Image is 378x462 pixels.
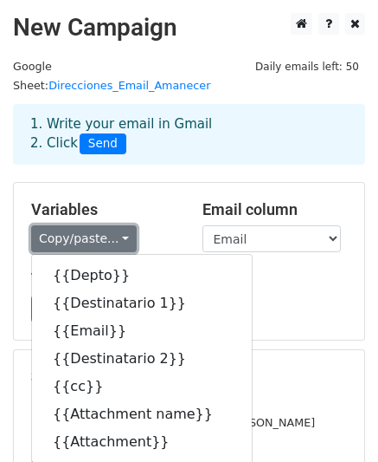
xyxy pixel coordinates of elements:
span: Daily emails left: 50 [249,57,365,76]
a: {{Destinatario 2}} [32,345,252,373]
a: Daily emails left: 50 [249,60,365,73]
a: {{Email}} [32,317,252,345]
div: 1. Write your email in Gmail 2. Click [17,114,361,154]
a: {{Depto}} [32,262,252,290]
a: {{Destinatario 1}} [32,290,252,317]
a: {{cc}} [32,373,252,400]
a: Copy/paste... [31,225,137,252]
h5: Email column [202,200,348,219]
iframe: Chat Widget [292,379,378,462]
small: Google Sheet: [13,60,210,93]
h2: New Campaign [13,13,365,42]
h5: Variables [31,200,176,219]
a: {{Attachment name}} [32,400,252,428]
div: Widget de chat [292,379,378,462]
span: Send [80,133,126,154]
a: {{Attachment}} [32,428,252,456]
a: Direcciones_Email_Amanecer [48,79,210,92]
